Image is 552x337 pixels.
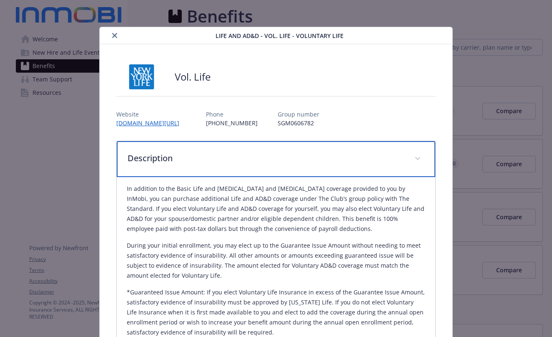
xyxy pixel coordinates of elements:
button: close [110,30,120,41]
p: SGM0606782 [278,119,319,127]
p: During your initial enrollment, you may elect up to the Guarantee Issue Amount without needing to... [127,241,425,281]
p: Phone [206,110,258,119]
p: [PHONE_NUMBER] [206,119,258,127]
p: Description [128,152,404,165]
a: [DOMAIN_NAME][URL] [116,119,186,127]
img: New York Life Insurance Company [116,64,166,89]
p: Website [116,110,186,119]
div: Description [117,141,435,177]
h2: Vol. Life [175,70,211,84]
p: In addition to the Basic Life and [MEDICAL_DATA] and [MEDICAL_DATA] coverage provided to you by I... [127,184,425,234]
p: Group number [278,110,319,119]
span: Life and AD&D - Vol. Life - Voluntary Life [216,31,344,40]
